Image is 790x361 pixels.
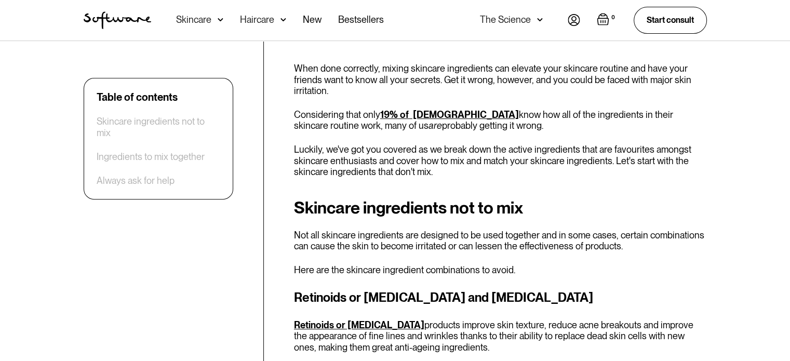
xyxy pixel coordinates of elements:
img: arrow down [280,15,286,25]
h3: Retinoids or [MEDICAL_DATA] and [MEDICAL_DATA] [294,288,707,307]
div: Skincare [176,15,211,25]
img: arrow down [537,15,543,25]
a: 19% of [DEMOGRAPHIC_DATA] [380,109,519,120]
img: Software Logo [84,11,151,29]
a: Always ask for help [97,175,175,186]
a: Skincare ingredients not to mix [97,116,220,138]
a: Retinoids or [MEDICAL_DATA] [294,319,424,330]
div: 0 [609,13,617,22]
p: Here are the skincare ingredient combinations to avoid. [294,264,707,276]
a: Open empty cart [597,13,617,28]
p: Not all skincare ingredients are designed to be used together and in some cases, certain combinat... [294,230,707,252]
a: Ingredients to mix together [97,151,205,163]
em: are [429,120,442,131]
p: products improve skin texture, reduce acne breakouts and improve the appearance of fine lines and... [294,319,707,353]
h2: Skincare ingredients not to mix [294,198,707,217]
p: Considering that only know how all of the ingredients in their skincare routine work, many of us ... [294,109,707,131]
div: Haircare [240,15,274,25]
a: Start consult [634,7,707,33]
p: When done correctly, mixing skincare ingredients can elevate your skincare routine and have your ... [294,63,707,97]
img: arrow down [218,15,223,25]
p: Luckily, we've got you covered as we break down the active ingredients that are favourites amongs... [294,144,707,178]
div: The Science [480,15,531,25]
div: Table of contents [97,91,178,103]
a: home [84,11,151,29]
